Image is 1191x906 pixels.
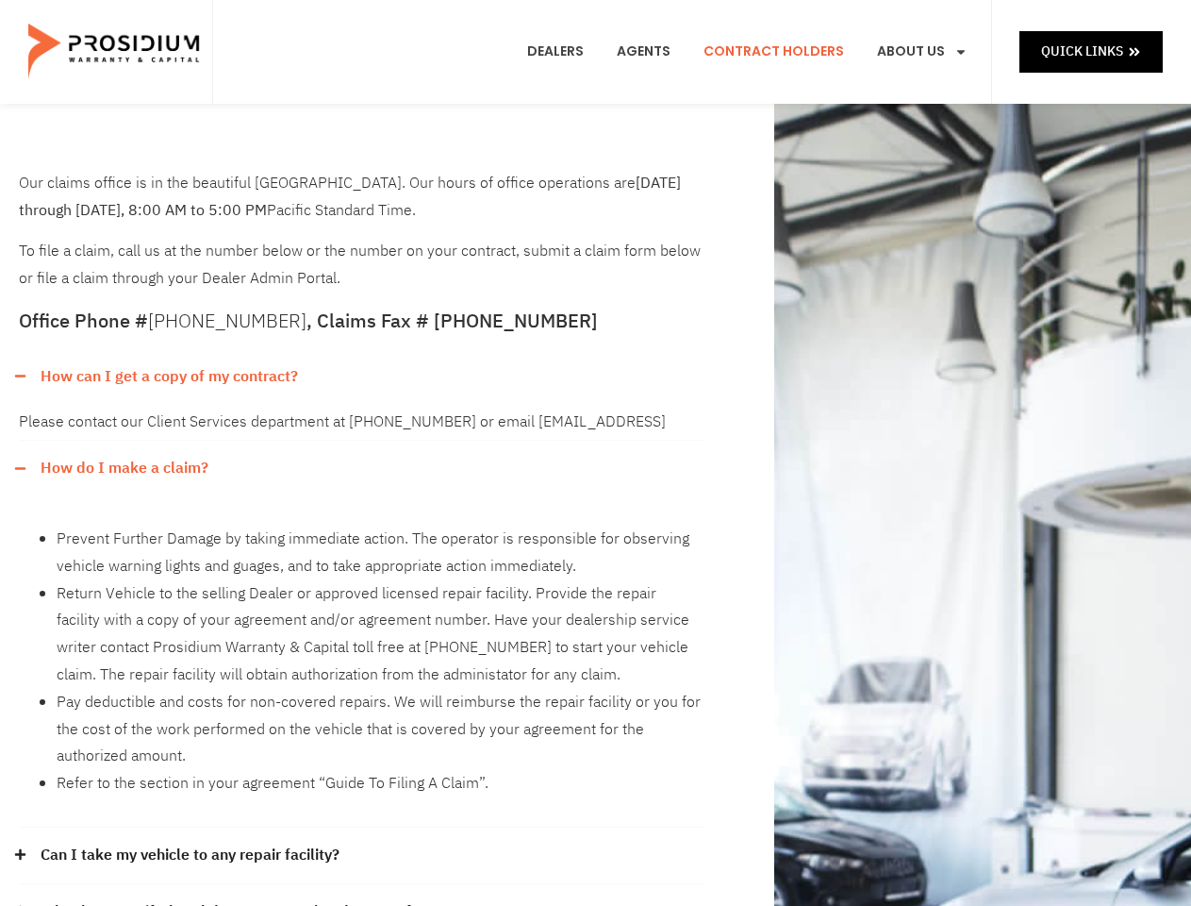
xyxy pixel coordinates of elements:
nav: Menu [513,17,982,87]
b: [DATE] through [DATE], 8:00 AM to 5:00 PM [19,172,681,222]
div: How can I get a copy of my contract? [19,404,703,441]
div: Can I take my vehicle to any repair facility? [19,828,703,884]
li: Refer to the section in your agreement “Guide To Filing A Claim”. [57,770,703,797]
a: How can I get a copy of my contract? [41,363,298,391]
a: Agents [603,17,685,87]
div: How do I make a claim? [19,441,703,496]
li: Return Vehicle to the selling Dealer or approved licensed repair facility. Provide the repair fac... [57,580,703,689]
h5: Office Phone # , Claims Fax # [PHONE_NUMBER] [19,311,703,330]
span: Quick Links [1041,40,1123,63]
div: To file a claim, call us at the number below or the number on your contract, submit a claim form ... [19,170,703,293]
a: How do I make a claim? [41,455,208,482]
li: Prevent Further Damage by taking immediate action. The operator is responsible for observing vehi... [57,526,703,580]
p: Our claims office is in the beautiful [GEOGRAPHIC_DATA]. Our hours of office operations are Pacif... [19,170,703,225]
div: How do I make a claim? [19,496,703,828]
a: Contract Holders [689,17,858,87]
a: [PHONE_NUMBER] [148,307,306,335]
a: Quick Links [1019,31,1163,72]
li: Pay deductible and costs for non-covered repairs. We will reimburse the repair facility or you fo... [57,689,703,770]
a: About Us [863,17,982,87]
div: How can I get a copy of my contract? [19,349,703,405]
a: Dealers [513,17,598,87]
a: Can I take my vehicle to any repair facility? [41,842,339,869]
